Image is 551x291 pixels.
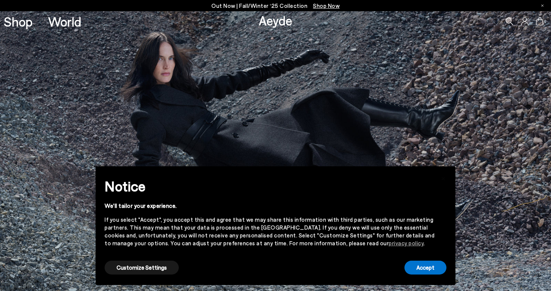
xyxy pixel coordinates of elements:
[105,176,434,196] h2: Notice
[4,15,33,28] a: Shop
[441,172,446,183] span: ×
[389,240,424,246] a: privacy policy
[105,216,434,247] div: If you select "Accept", you accept this and agree that we may share this information with third p...
[313,2,340,9] span: Navigate to /collections/new-in
[105,261,179,275] button: Customize Settings
[404,261,446,275] button: Accept
[48,15,81,28] a: World
[105,202,434,210] div: We'll tailor your experience.
[434,169,452,187] button: Close this notice
[211,1,340,10] p: Out Now | Fall/Winter ‘25 Collection
[544,19,547,24] span: 0
[259,12,292,28] a: Aeyde
[536,17,544,25] a: 0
